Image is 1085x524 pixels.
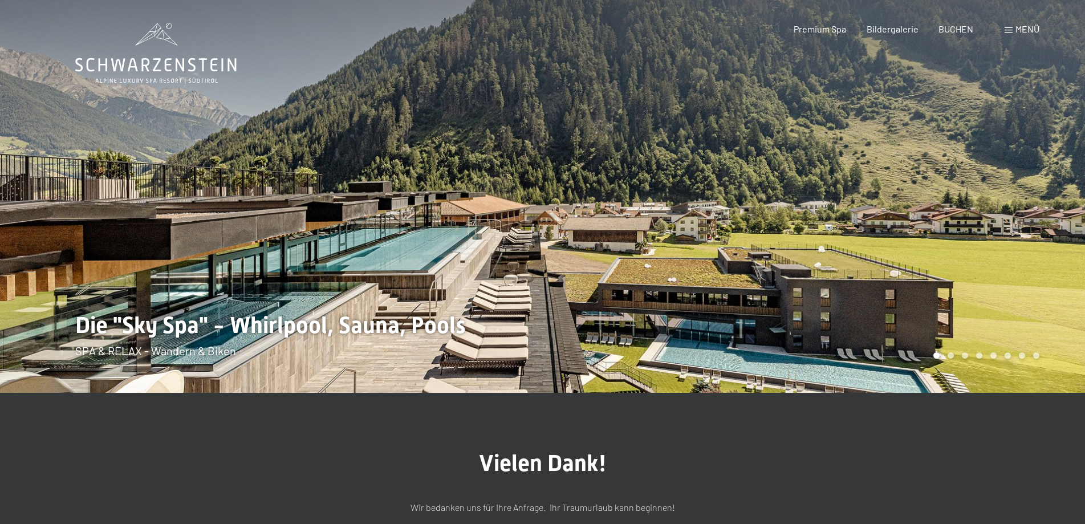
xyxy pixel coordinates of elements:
p: Wir bedanken uns für Ihre Anfrage. Ihr Traumurlaub kann beginnen! [258,500,828,515]
a: BUCHEN [938,23,973,34]
div: Carousel Page 8 [1033,352,1039,359]
div: Carousel Page 3 [962,352,968,359]
a: Bildergalerie [867,23,919,34]
div: Carousel Page 2 [948,352,954,359]
span: Vielen Dank! [479,450,607,477]
div: Carousel Page 5 [990,352,997,359]
div: Carousel Page 6 [1005,352,1011,359]
span: Menü [1015,23,1039,34]
div: Carousel Page 7 [1019,352,1025,359]
a: Premium Spa [794,23,846,34]
div: Carousel Pagination [929,352,1039,359]
div: Carousel Page 4 [976,352,982,359]
div: Carousel Page 1 (Current Slide) [933,352,940,359]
